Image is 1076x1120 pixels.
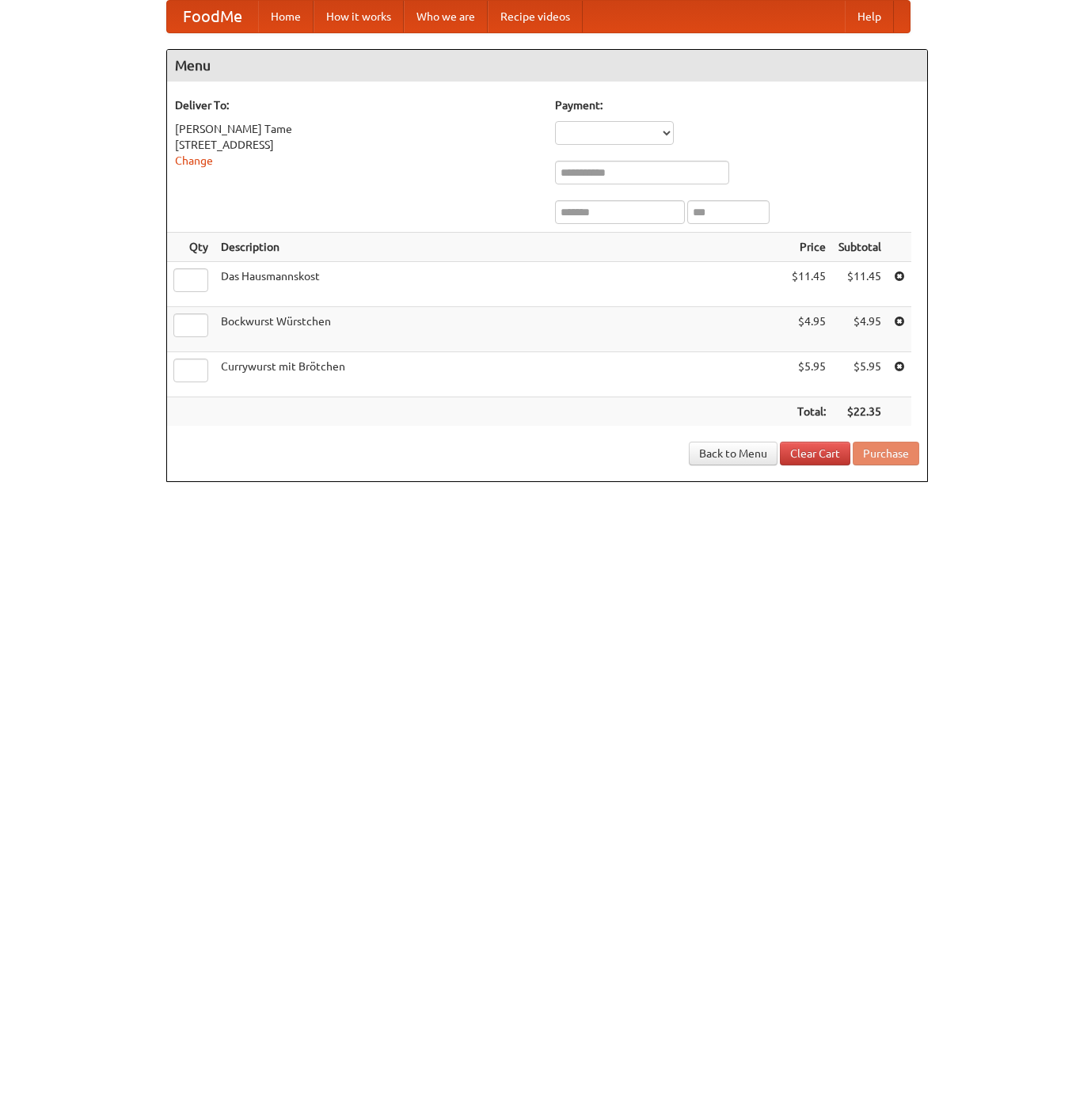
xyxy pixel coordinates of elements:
[853,442,919,465] button: Purchase
[404,1,488,32] a: Who we are
[785,352,832,397] td: $5.95
[167,1,258,32] a: FoodMe
[785,262,832,307] td: $11.45
[832,262,888,307] td: $11.45
[832,307,888,352] td: $4.95
[785,307,832,352] td: $4.95
[175,154,213,167] a: Change
[832,352,888,397] td: $5.95
[488,1,583,32] a: Recipe videos
[845,1,894,32] a: Help
[832,397,888,427] th: $22.35
[167,233,215,262] th: Qty
[215,233,785,262] th: Description
[780,442,850,465] a: Clear Cart
[215,262,785,307] td: Das Hausmannskost
[832,233,888,262] th: Subtotal
[215,352,785,397] td: Currywurst mit Brötchen
[175,137,539,153] div: [STREET_ADDRESS]
[555,97,919,113] h5: Payment:
[175,97,539,113] h5: Deliver To:
[785,233,832,262] th: Price
[314,1,404,32] a: How it works
[785,397,832,427] th: Total:
[175,121,539,137] div: [PERSON_NAME] Tame
[258,1,314,32] a: Home
[689,442,778,465] a: Back to Menu
[167,50,927,82] h4: Menu
[215,307,785,352] td: Bockwurst Würstchen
